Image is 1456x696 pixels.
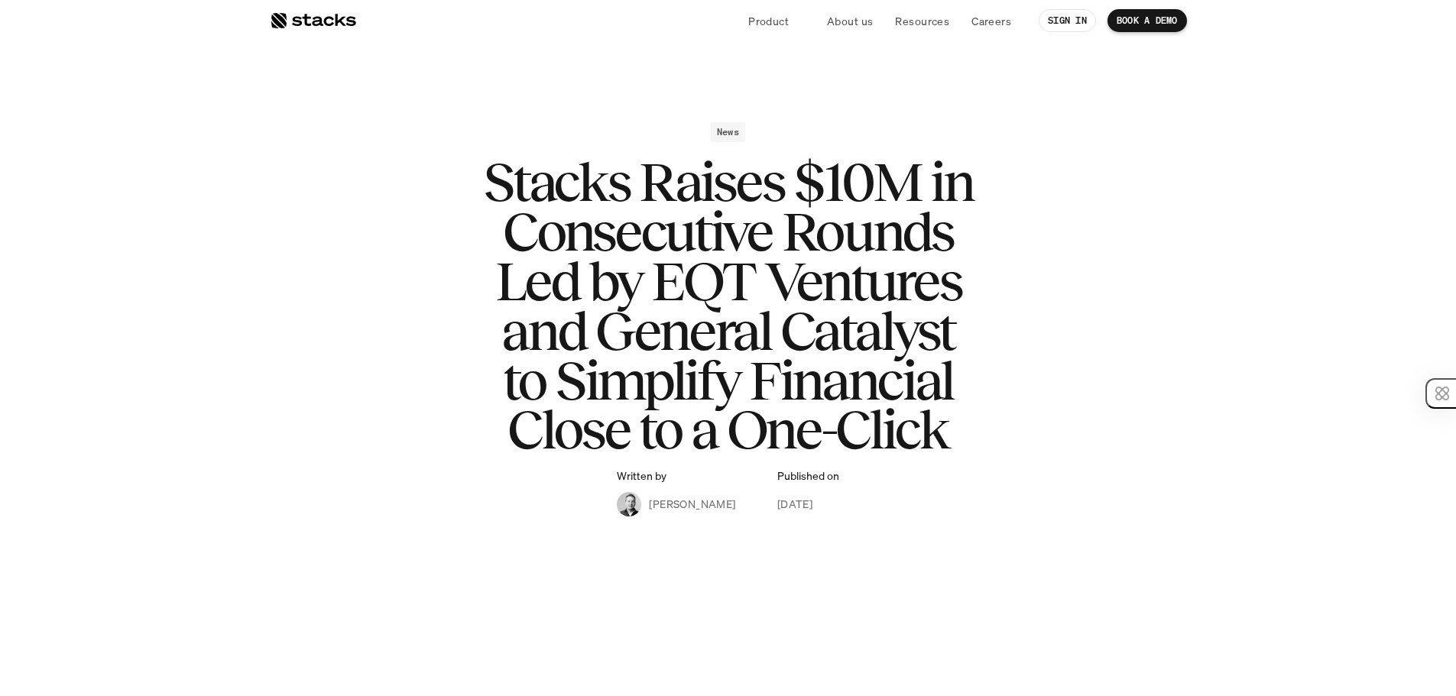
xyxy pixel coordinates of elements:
[962,7,1020,34] a: Careers
[1107,9,1187,32] a: BOOK A DEMO
[717,127,739,138] h2: News
[617,492,641,516] img: Albert
[777,470,839,483] p: Published on
[886,7,958,34] a: Resources
[649,496,735,512] p: [PERSON_NAME]
[617,470,666,483] p: Written by
[827,13,873,29] p: About us
[777,496,813,512] p: [DATE]
[1039,9,1096,32] a: SIGN IN
[895,13,949,29] p: Resources
[748,13,789,29] p: Product
[818,7,882,34] a: About us
[423,157,1034,455] h1: Stacks Raises $10M in Consecutive Rounds Led by EQT Ventures and General Catalyst to Simplify Fin...
[971,13,1011,29] p: Careers
[1048,15,1087,26] p: SIGN IN
[1117,15,1178,26] p: BOOK A DEMO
